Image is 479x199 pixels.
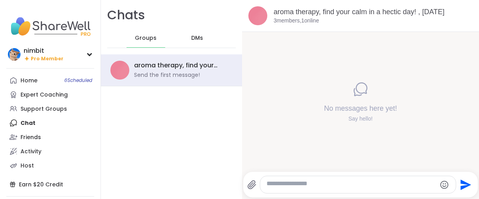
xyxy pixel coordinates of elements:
[6,73,94,87] a: Home6Scheduled
[134,71,200,79] div: Send the first message!
[107,6,145,24] h1: Chats
[110,61,129,80] img: aroma therapy, find your calm in a hectic day! , Oct 14
[6,13,94,40] img: ShareWell Nav Logo
[324,115,397,123] div: Say hello!
[274,8,445,16] a: aroma therapy, find your calm in a hectic day! , [DATE]
[456,176,474,193] button: Send
[440,180,449,190] button: Emoji picker
[6,102,94,116] a: Support Groups
[31,56,63,62] span: Pro Member
[8,48,21,61] img: nimbit
[6,130,94,144] a: Friends
[24,46,63,55] div: nimbit
[6,177,94,192] div: Earn $20 Credit
[21,134,41,141] div: Friends
[135,34,157,42] span: Groups
[64,77,92,84] span: 6 Scheduled
[21,77,37,85] div: Home
[21,105,67,113] div: Support Groups
[6,158,94,173] a: Host
[267,180,436,190] textarea: Type your message
[21,162,34,170] div: Host
[274,17,319,25] p: 3 members, 1 online
[248,6,267,25] img: aroma therapy, find your calm in a hectic day! , Oct 14
[134,61,228,70] div: aroma therapy, find your calm in a hectic day! , [DATE]
[6,87,94,102] a: Expert Coaching
[191,34,203,42] span: DMs
[324,103,397,113] h4: No messages here yet!
[21,91,68,99] div: Expert Coaching
[6,144,94,158] a: Activity
[21,148,41,156] div: Activity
